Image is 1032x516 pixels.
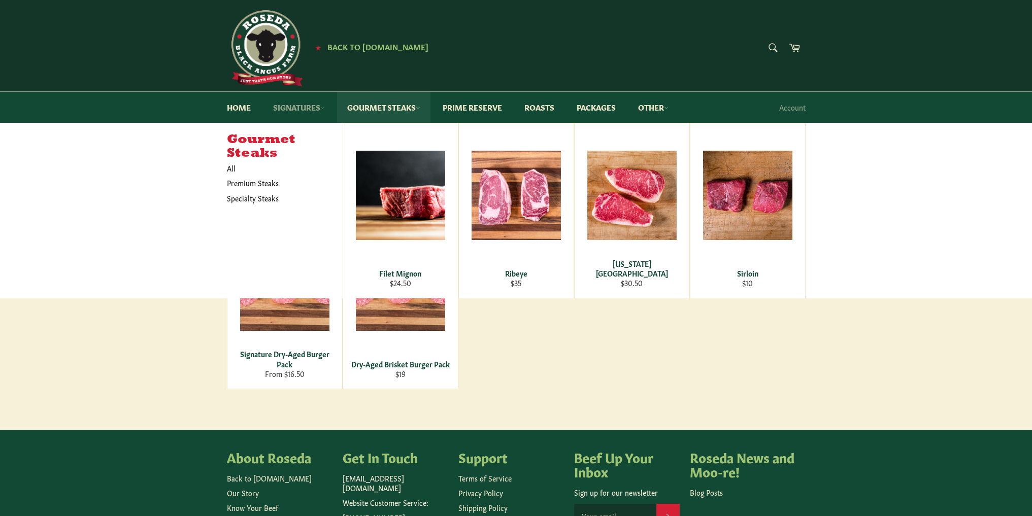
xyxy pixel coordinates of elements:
div: [US_STATE][GEOGRAPHIC_DATA] [581,259,683,279]
a: Signature Dry-Aged Burger Pack Signature Dry-Aged Burger Pack From $16.50 [227,213,343,389]
div: $30.50 [581,278,683,288]
p: Sign up for our newsletter [574,488,680,497]
a: Premium Steaks [222,176,332,190]
a: Terms of Service [458,473,512,483]
a: Account [774,92,811,122]
a: Shipping Policy [458,502,508,512]
img: Roseda Beef [227,10,303,86]
div: Filet Mignon [349,268,451,278]
a: Blog Posts [690,487,723,497]
a: Our Story [227,488,259,498]
a: Dry-Aged Brisket Burger Pack Dry-Aged Brisket Burger Pack $19 [343,213,458,389]
a: Home [217,92,261,123]
span: Back to [DOMAIN_NAME] [327,41,428,52]
a: New York Strip [US_STATE][GEOGRAPHIC_DATA] $30.50 [574,123,690,298]
img: Ribeye [472,151,561,240]
div: Signature Dry-Aged Burger Pack [234,349,336,369]
a: Other [628,92,679,123]
a: Know Your Beef [227,502,278,512]
a: Filet Mignon Filet Mignon $24.50 [343,123,458,298]
img: Sirloin [703,151,792,240]
h4: Roseda News and Moo-re! [690,450,795,478]
div: Dry-Aged Brisket Burger Pack [349,359,451,369]
a: Back to [DOMAIN_NAME] [227,473,312,483]
h5: Gourmet Steaks [227,133,343,161]
a: Gourmet Steaks [337,92,430,123]
a: ★ Back to [DOMAIN_NAME] [310,43,428,51]
h4: Support [458,450,564,464]
div: $24.50 [349,278,451,288]
a: Packages [567,92,626,123]
a: Signatures [263,92,335,123]
a: Ribeye Ribeye $35 [458,123,574,298]
div: From $16.50 [234,369,336,379]
p: [EMAIL_ADDRESS][DOMAIN_NAME] [343,473,448,493]
a: Specialty Steaks [222,191,332,205]
div: Ribeye [465,268,567,278]
p: Website Customer Service: [343,498,448,507]
div: $10 [696,278,798,288]
h4: Get In Touch [343,450,448,464]
a: All [222,161,343,176]
a: Privacy Policy [458,488,503,498]
span: ★ [315,43,321,51]
h4: About Roseda [227,450,332,464]
div: Sirloin [696,268,798,278]
a: Sirloin Sirloin $10 [690,123,806,298]
img: New York Strip [587,151,677,240]
div: $19 [349,369,451,379]
h4: Beef Up Your Inbox [574,450,680,478]
div: $35 [465,278,567,288]
a: Roasts [514,92,564,123]
img: Filet Mignon [356,151,445,240]
a: Prime Reserve [432,92,512,123]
